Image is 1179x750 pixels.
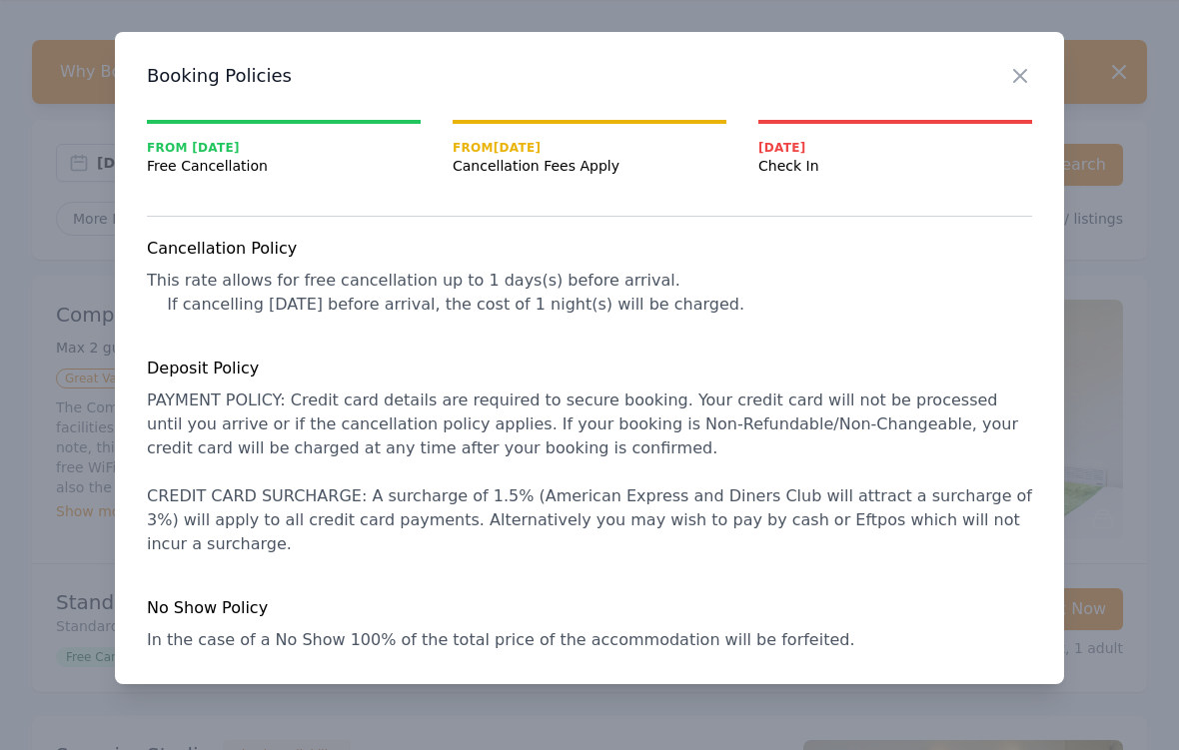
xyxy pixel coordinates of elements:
[453,156,726,176] span: Cancellation Fees Apply
[758,156,1032,176] span: Check In
[147,357,1032,380] h4: Deposit Policy
[147,390,1037,553] span: PAYMENT POLICY: Credit card details are required to secure booking. Your credit card will not be ...
[147,64,1032,88] h3: Booking Policies
[758,140,1032,156] span: [DATE]
[147,630,854,649] span: In the case of a No Show 100% of the total price of the accommodation will be forfeited.
[147,271,744,314] span: This rate allows for free cancellation up to 1 days(s) before arrival. If cancelling [DATE] befor...
[147,140,421,156] span: From [DATE]
[147,120,1032,176] nav: Progress mt-20
[147,596,1032,620] h4: No Show Policy
[147,237,1032,261] h4: Cancellation Policy
[147,156,421,176] span: Free Cancellation
[453,140,726,156] span: From [DATE]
